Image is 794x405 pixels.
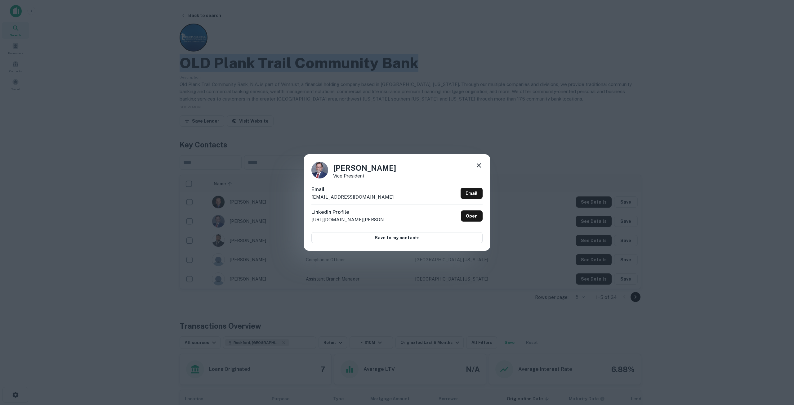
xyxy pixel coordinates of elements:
[311,193,394,201] p: [EMAIL_ADDRESS][DOMAIN_NAME]
[311,232,483,243] button: Save to my contacts
[461,188,483,199] a: Email
[333,162,396,173] h4: [PERSON_NAME]
[333,173,396,178] p: Vice President
[311,216,389,223] p: [URL][DOMAIN_NAME][PERSON_NAME]
[311,162,328,178] img: 1672333318376
[311,209,389,216] h6: LinkedIn Profile
[311,186,394,193] h6: Email
[461,210,483,222] a: Open
[763,355,794,385] iframe: Chat Widget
